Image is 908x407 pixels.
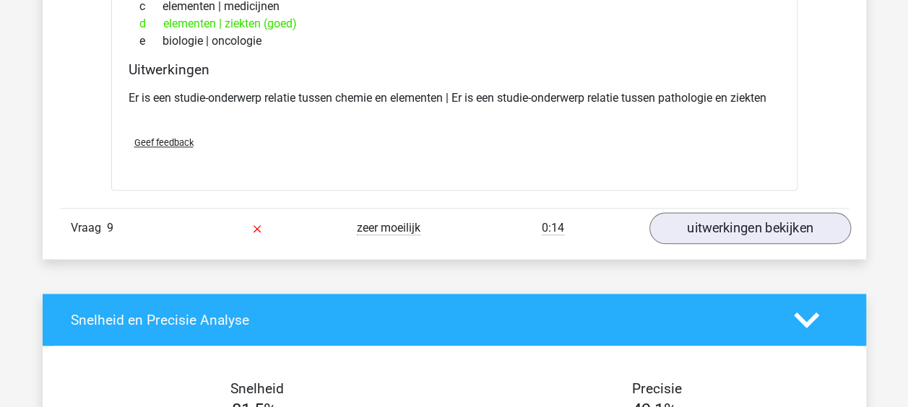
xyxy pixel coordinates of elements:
[134,137,194,148] span: Geef feedback
[139,15,163,32] span: d
[139,32,163,50] span: e
[129,32,780,50] div: biologie | oncologie
[129,15,780,32] div: elementen | ziekten (goed)
[649,212,850,244] a: uitwerkingen bekijken
[71,312,772,328] h4: Snelheid en Precisie Analyse
[129,89,780,107] p: Er is een studie-onderwerp relatie tussen chemie en elementen | Er is een studie-onderwerp relati...
[357,221,420,235] span: zeer moeilijk
[107,221,113,235] span: 9
[542,221,564,235] span: 0:14
[129,61,780,78] h4: Uitwerkingen
[71,219,107,237] span: Vraag
[71,380,444,397] h4: Snelheid
[471,380,844,397] h4: Precisie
